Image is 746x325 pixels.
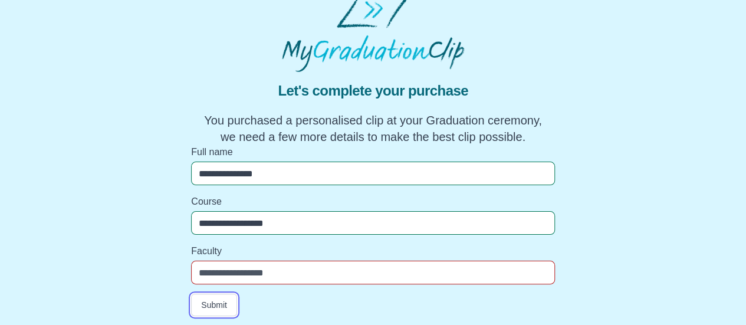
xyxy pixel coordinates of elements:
label: Faculty [191,244,555,258]
button: Submit [191,294,237,316]
span: Let's complete your purchase [201,81,545,100]
label: Full name [191,145,555,159]
label: Course [191,195,555,209]
p: You purchased a personalised clip at your Graduation ceremony, we need a few more details to make... [201,112,545,145]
